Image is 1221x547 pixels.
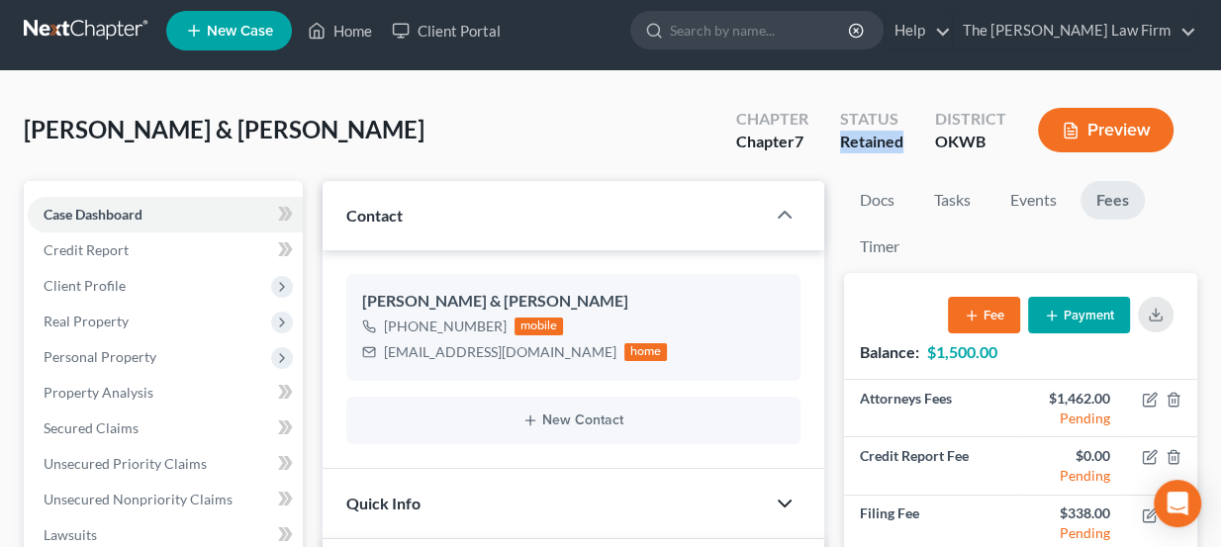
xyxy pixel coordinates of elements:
[935,131,1006,153] div: OKWB
[44,313,129,329] span: Real Property
[844,380,1020,437] td: Attorneys Fees
[28,197,303,232] a: Case Dashboard
[362,290,786,314] div: [PERSON_NAME] & [PERSON_NAME]
[24,115,424,143] span: [PERSON_NAME] & [PERSON_NAME]
[44,419,139,436] span: Secured Claims
[28,232,303,268] a: Credit Report
[515,318,564,335] div: mobile
[346,206,403,225] span: Contact
[736,131,808,153] div: Chapter
[44,277,126,294] span: Client Profile
[844,181,910,220] a: Docs
[840,131,903,153] div: Retained
[1080,181,1145,220] a: Fees
[1154,480,1201,527] div: Open Intercom Messenger
[1038,108,1174,152] button: Preview
[44,348,156,365] span: Personal Property
[28,410,303,446] a: Secured Claims
[948,297,1020,333] button: Fee
[298,13,382,48] a: Home
[28,482,303,517] a: Unsecured Nonpriority Claims
[624,343,668,361] div: home
[44,491,233,507] span: Unsecured Nonpriority Claims
[918,181,986,220] a: Tasks
[362,412,786,428] button: New Contact
[795,132,803,150] span: 7
[885,13,951,48] a: Help
[346,494,421,512] span: Quick Info
[953,13,1196,48] a: The [PERSON_NAME] Law Firm
[844,228,915,266] a: Timer
[1036,523,1110,543] div: Pending
[382,13,511,48] a: Client Portal
[1036,389,1110,409] div: $1,462.00
[44,526,97,543] span: Lawsuits
[44,206,142,223] span: Case Dashboard
[1036,446,1110,466] div: $0.00
[860,342,919,361] strong: Balance:
[28,446,303,482] a: Unsecured Priority Claims
[44,455,207,472] span: Unsecured Priority Claims
[927,342,997,361] strong: $1,500.00
[844,437,1020,495] td: Credit Report Fee
[1036,409,1110,428] div: Pending
[44,241,129,258] span: Credit Report
[1028,297,1130,333] button: Payment
[670,12,851,48] input: Search by name...
[736,108,808,131] div: Chapter
[935,108,1006,131] div: District
[840,108,903,131] div: Status
[994,181,1073,220] a: Events
[384,342,616,362] div: [EMAIL_ADDRESS][DOMAIN_NAME]
[1036,503,1110,523] div: $338.00
[44,384,153,401] span: Property Analysis
[28,375,303,410] a: Property Analysis
[384,317,507,336] div: [PHONE_NUMBER]
[1036,466,1110,486] div: Pending
[207,24,273,39] span: New Case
